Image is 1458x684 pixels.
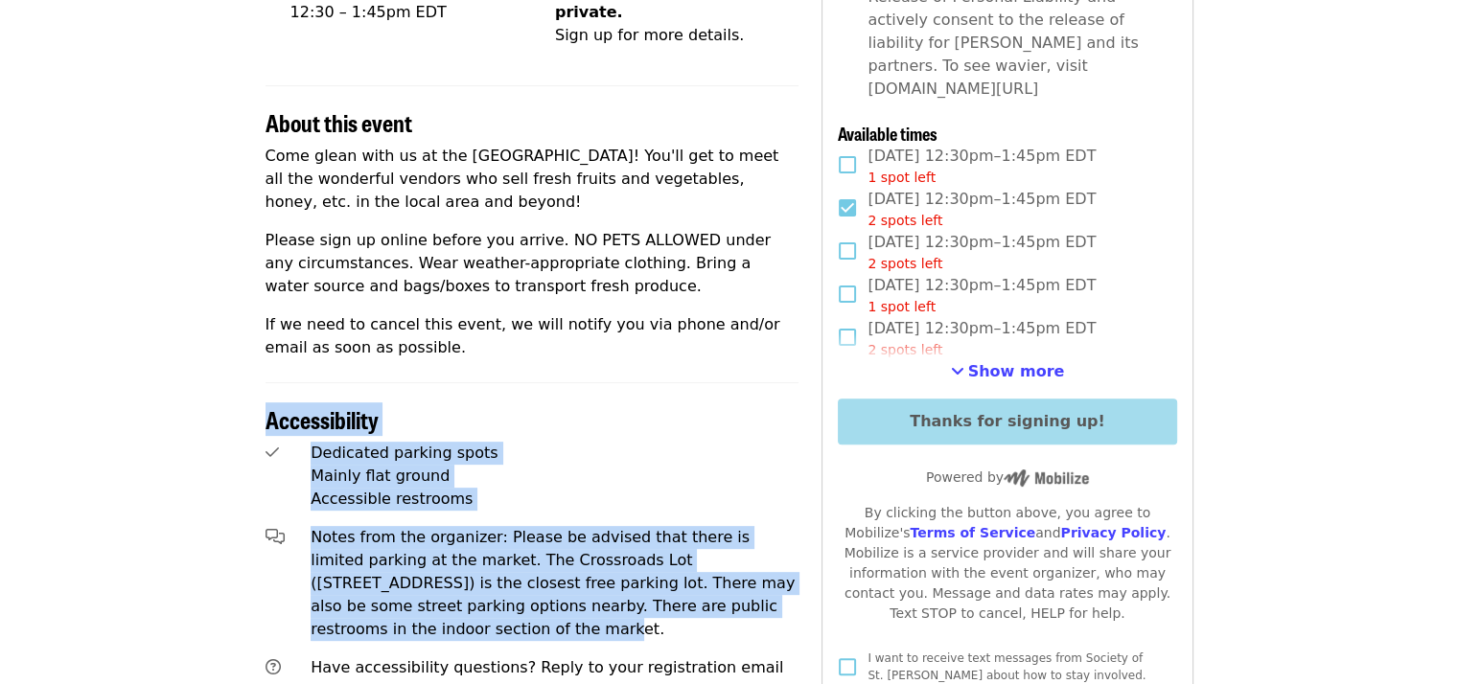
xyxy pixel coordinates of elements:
[1060,525,1166,540] a: Privacy Policy
[868,342,942,357] span: 2 spots left
[838,399,1176,445] button: Thanks for signing up!
[266,528,285,546] i: comments-alt icon
[868,317,1096,360] span: [DATE] 12:30pm–1:45pm EDT
[311,465,798,488] div: Mainly flat ground
[868,188,1096,231] span: [DATE] 12:30pm–1:45pm EDT
[910,525,1035,540] a: Terms of Service
[838,121,937,146] span: Available times
[968,362,1065,380] span: Show more
[266,229,799,298] p: Please sign up online before you arrive. NO PETS ALLOWED under any circumstances. Wear weather-ap...
[290,1,447,24] div: 12:30 – 1:45pm EDT
[266,313,799,359] p: If we need to cancel this event, we will notify you via phone and/or email as soon as possible.
[868,170,936,185] span: 1 spot left
[868,231,1096,274] span: [DATE] 12:30pm–1:45pm EDT
[926,469,1089,485] span: Powered by
[951,360,1065,383] button: See more timeslots
[868,145,1096,188] span: [DATE] 12:30pm–1:45pm EDT
[868,213,942,228] span: 2 spots left
[555,26,744,44] span: Sign up for more details.
[266,145,799,214] p: Come glean with us at the [GEOGRAPHIC_DATA]! You'll get to meet all the wonderful vendors who sel...
[266,444,279,462] i: check icon
[868,299,936,314] span: 1 spot left
[868,274,1096,317] span: [DATE] 12:30pm–1:45pm EDT
[266,402,379,436] span: Accessibility
[311,488,798,511] div: Accessible restrooms
[838,503,1176,624] div: By clicking the button above, you agree to Mobilize's and . Mobilize is a service provider and wi...
[868,651,1146,682] span: I want to receive text messages from Society of St. [PERSON_NAME] about how to stay involved.
[266,658,281,676] i: question-circle icon
[311,528,795,638] span: Notes from the organizer: Please be advised that there is limited parking at the market. The Cros...
[868,256,942,271] span: 2 spots left
[1004,469,1089,487] img: Powered by Mobilize
[311,442,798,465] div: Dedicated parking spots
[266,105,412,139] span: About this event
